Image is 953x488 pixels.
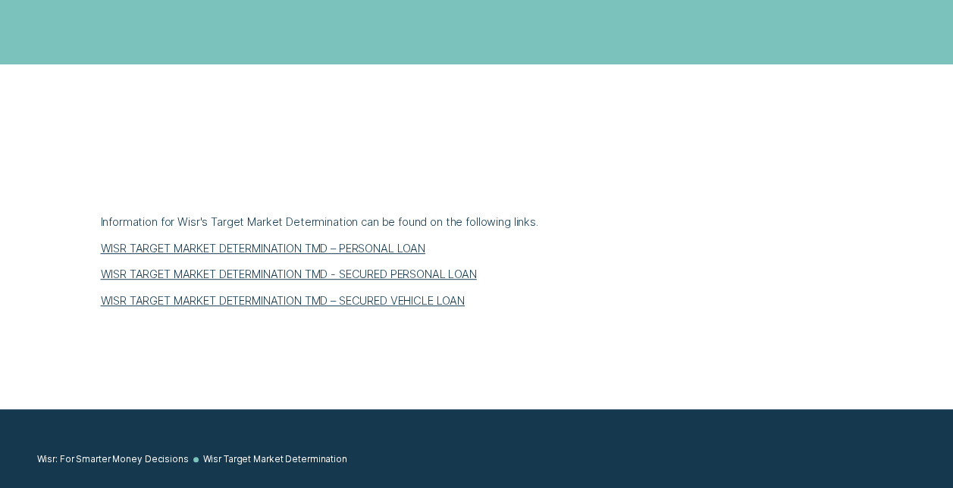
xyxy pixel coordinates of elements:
a: Wisr Target Market Determination [202,454,346,465]
a: Wisr: For Smarter Money Decisions [37,454,189,465]
a: WISR TARGET MARKET DETERMINATION TMD – SECURED VEHICLE LOAN [100,294,464,308]
a: WISR TARGET MARKET DETERMINATION TMD – PERSONAL LOAN [100,242,425,255]
p: Information for Wisr's Target Market Determination can be found on the following links. [100,215,852,230]
a: WISR TARGET MARKET DETERMINATION TMD - SECURED PERSONAL LOAN [100,267,476,281]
